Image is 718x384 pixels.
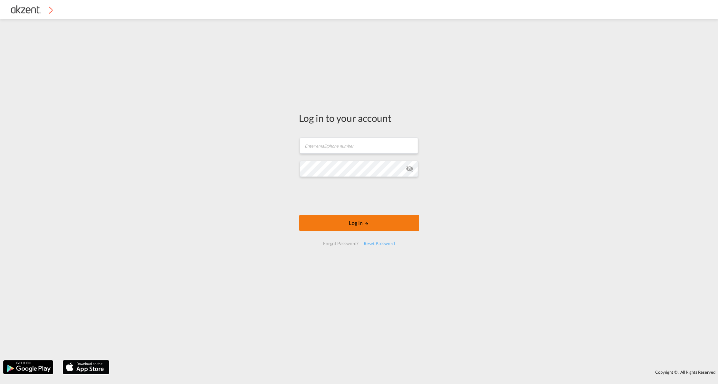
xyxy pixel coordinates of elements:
[3,360,54,375] img: google.png
[10,3,53,17] img: c72fcea0ad0611ed966209c23b7bd3dd.png
[321,238,361,249] div: Forgot Password?
[112,367,718,378] div: Copyright © . All Rights Reserved
[406,165,414,173] md-icon: icon-eye-off
[310,183,408,208] iframe: reCAPTCHA
[300,138,418,154] input: Enter email/phone number
[62,360,110,375] img: apple.png
[361,238,397,249] div: Reset Password
[299,215,419,231] button: LOGIN
[299,111,419,125] div: Log in to your account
